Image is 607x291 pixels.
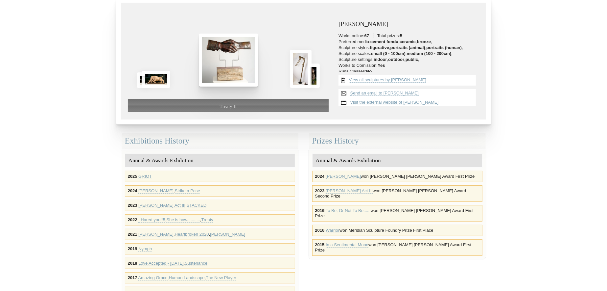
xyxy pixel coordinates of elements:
a: Love Accepted - [DATE] [138,261,184,266]
strong: indoor [374,57,387,62]
strong: No [366,69,372,74]
strong: 67 [364,33,369,38]
div: won [PERSON_NAME] [PERSON_NAME] Award First Prize [312,171,482,182]
a: [PERSON_NAME] Act III [138,203,185,208]
strong: 2016 [315,208,325,213]
li: Runs Classes: [339,69,479,74]
div: , , [125,229,295,240]
img: Visit website [339,98,349,107]
li: Sculpture styles: , , , [339,45,479,50]
strong: 2018 [128,261,137,266]
strong: portraits (animal) [390,45,425,50]
div: won [PERSON_NAME] [PERSON_NAME] Award First Prize [312,205,482,222]
h3: [PERSON_NAME] [339,21,479,28]
a: [PERSON_NAME] [210,232,245,237]
img: Karla Act III [290,50,312,88]
li: Preferred media: , , , [339,39,479,44]
li: Works online: Total prizes: [339,33,479,39]
img: Send an email to Anne Anderson [339,89,349,98]
div: , [125,200,295,211]
img: Gentle Giant [137,72,150,88]
strong: medium (100 - 200cm) [407,51,452,56]
strong: Yes [378,63,385,68]
a: The New Player [206,275,236,280]
strong: 2024 [128,188,137,193]
strong: figurative [370,45,389,50]
strong: 2023 [128,203,137,208]
div: , [125,185,295,197]
a: View all sculptures by [PERSON_NAME] [349,77,426,83]
a: To Be, Or Not To Be...... [326,208,371,213]
strong: 2025 [128,174,137,179]
a: Heartbroken 2020 [175,232,209,237]
a: In a Sentimental Mood [326,242,368,248]
div: , , [125,272,295,283]
div: , [125,258,295,269]
strong: portraits (human) [426,45,462,50]
a: Human Landscape [169,275,205,280]
strong: ceramic [400,39,416,44]
strong: 2019 [128,246,137,251]
div: , , [125,214,295,225]
strong: cement fondu [370,39,398,44]
li: Sculpture settings: , , , [339,57,479,62]
strong: small (0 - 100cm) [371,51,406,56]
strong: 5 [400,33,402,38]
a: [PERSON_NAME] Act III [326,188,373,194]
strong: 2016 [315,228,325,233]
li: Sculpture scales: , , [339,51,479,56]
a: [PERSON_NAME] [326,174,361,179]
strong: bronze [417,39,431,44]
a: Send an email to [PERSON_NAME] [350,91,419,96]
a: Amazing Grace [138,275,168,280]
img: Up For The Fight [142,71,170,88]
a: STACKED [187,203,206,208]
a: I Hared you!!!! [138,217,165,223]
strong: 2022 [128,217,137,222]
div: won [PERSON_NAME] [PERSON_NAME] Award Second Prize [312,185,482,202]
span: Treaty II [220,104,237,109]
strong: 2017 [128,275,137,280]
strong: 2015 [315,242,325,247]
a: Warrior [326,228,339,233]
li: Works to Comission: [339,63,479,68]
strong: 2024 [315,174,325,179]
a: [PERSON_NAME] [138,188,174,194]
a: Sustenance [185,261,207,266]
div: Exhibitions History [121,132,299,150]
img: For the love of Fall [307,64,320,88]
strong: 2021 [128,232,137,237]
div: won Meridian Sculpture Foundry Prize First Place [312,225,482,236]
a: [PERSON_NAME] [138,232,174,237]
div: Prizes History [309,132,486,150]
strong: outdoor [388,57,404,62]
img: View all {sculptor_name} sculptures list [339,75,348,86]
img: Treaty II [199,34,258,86]
a: Strike a Pose [175,188,200,194]
div: Annual & Awards Exhibition [313,154,482,168]
a: Visit the external website of [PERSON_NAME] [350,100,439,105]
a: She is how........... [166,217,200,223]
strong: 2023 [315,188,325,193]
div: won [PERSON_NAME] [PERSON_NAME] Award First Prize [312,239,482,256]
div: Annual & Awards Exhibition [125,154,295,168]
a: Nymph [138,246,152,251]
a: Treaty [201,217,213,223]
a: GRIOT [138,174,152,179]
strong: public [406,57,418,62]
